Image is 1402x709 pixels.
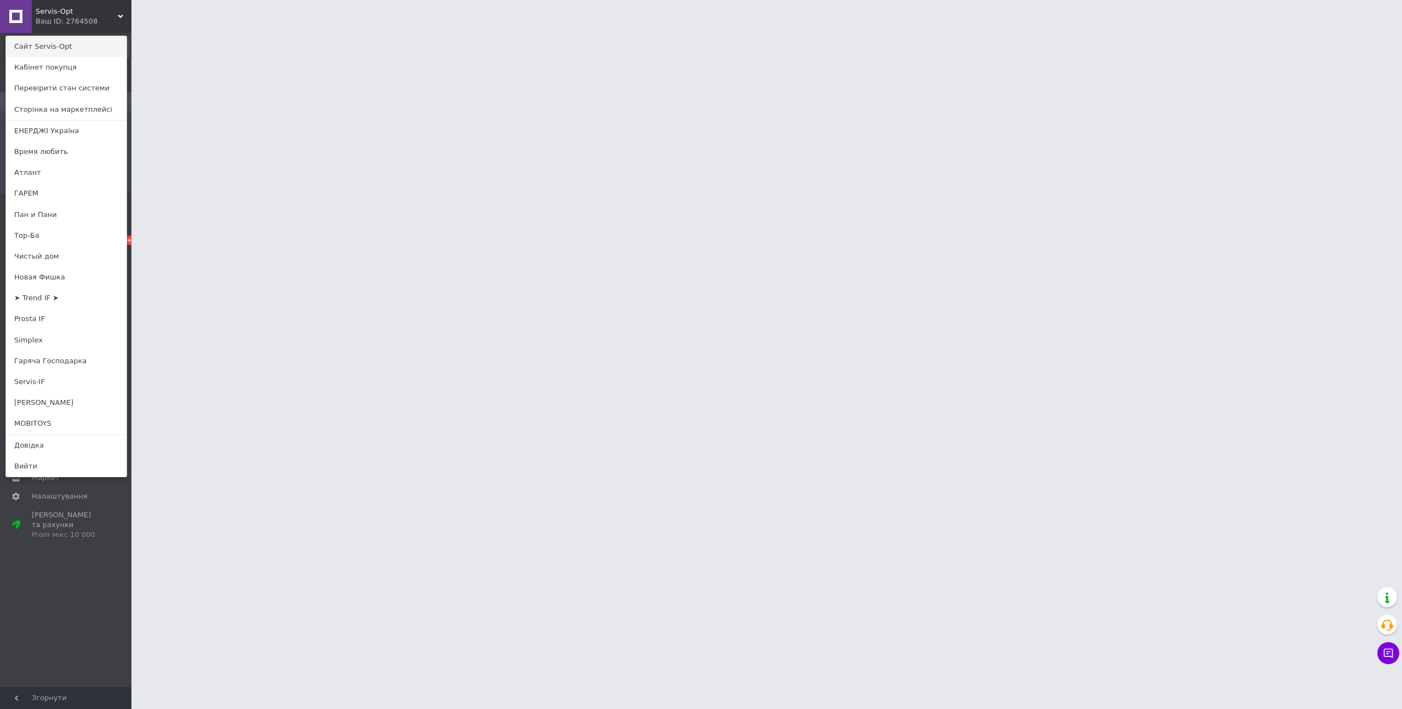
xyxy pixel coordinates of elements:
a: Тор-Ба [6,225,127,246]
a: ЕНЕРДЖІ Україна [6,121,127,141]
a: ➤ Trend IF ➤ [6,288,127,308]
span: Servis-Opt [36,7,118,16]
a: Гаряча Господарка [6,351,127,371]
span: Налаштування [32,491,88,501]
a: Атлант [6,162,127,183]
a: Кабінет покупця [6,57,127,78]
a: Перевірити стан системи [6,78,127,99]
div: Ваш ID: 2764508 [36,16,82,26]
button: Чат з покупцем [1377,642,1399,664]
a: Сайт Servis-Opt [6,36,127,57]
a: ГАРЕМ [6,183,127,204]
span: Маркет [32,473,60,483]
a: Чистый дом [6,246,127,267]
div: Prom мікс 10 000 [32,530,101,540]
a: Пан и Пани [6,204,127,225]
a: [PERSON_NAME] [6,392,127,413]
a: Новая Фишка [6,267,127,288]
span: [PERSON_NAME] та рахунки [32,510,101,540]
a: Довідка [6,435,127,456]
a: Время любить [6,141,127,162]
a: Simplex [6,330,127,351]
a: MOBITOYS [6,413,127,434]
a: Сторінка на маркетплейсі [6,99,127,120]
a: Prosta IF [6,308,127,329]
a: Servis-IF [6,371,127,392]
a: Вийти [6,456,127,477]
